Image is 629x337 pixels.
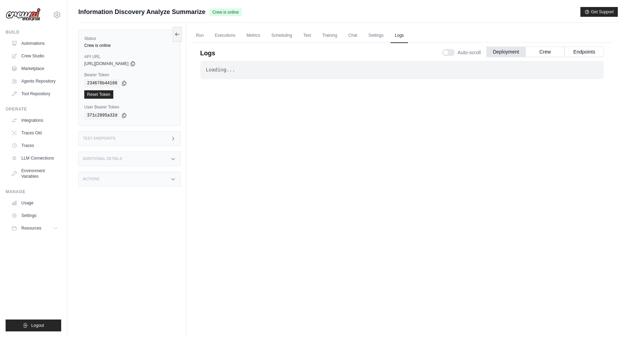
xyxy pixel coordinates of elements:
[565,47,604,57] button: Endpoints
[8,210,61,221] a: Settings
[8,50,61,62] a: Crew Studio
[242,28,264,43] a: Metrics
[192,28,208,43] a: Run
[6,106,61,112] div: Operate
[299,28,315,43] a: Test
[364,28,388,43] a: Settings
[84,36,174,41] label: Status
[83,177,100,181] h3: Actions
[78,7,205,17] span: Information Discovery Analyze Summarize
[211,28,240,43] a: Executions
[8,223,61,234] button: Resources
[83,157,122,161] h3: Additional Details
[6,320,61,331] button: Logout
[8,197,61,209] a: Usage
[267,28,296,43] a: Scheduling
[200,48,215,58] p: Logs
[526,47,565,57] button: Crew
[84,90,113,99] a: Reset Token
[8,153,61,164] a: LLM Connections
[84,54,174,59] label: API URL
[8,127,61,139] a: Traces Old
[486,47,526,57] button: Deployment
[391,28,408,43] a: Logs
[84,43,174,48] div: Crew is online
[209,8,241,16] span: Crew is online
[8,140,61,151] a: Traces
[318,28,341,43] a: Training
[83,136,116,141] h3: Test Endpoints
[8,88,61,99] a: Tool Repository
[8,38,61,49] a: Automations
[8,165,61,182] a: Environment Variables
[8,115,61,126] a: Integrations
[21,225,41,231] span: Resources
[6,8,41,21] img: Logo
[6,29,61,35] div: Build
[206,66,598,73] div: Loading...
[84,104,174,110] label: User Bearer Token
[458,49,481,56] span: Auto-scroll
[84,111,120,120] code: 371c2895a32d
[580,7,618,17] button: Get Support
[8,76,61,87] a: Agents Repository
[31,323,44,328] span: Logout
[84,79,120,87] code: 234676b44188
[84,61,129,66] span: [URL][DOMAIN_NAME]
[84,72,174,78] label: Bearer Token
[344,28,361,43] a: Chat
[6,189,61,195] div: Manage
[8,63,61,74] a: Marketplace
